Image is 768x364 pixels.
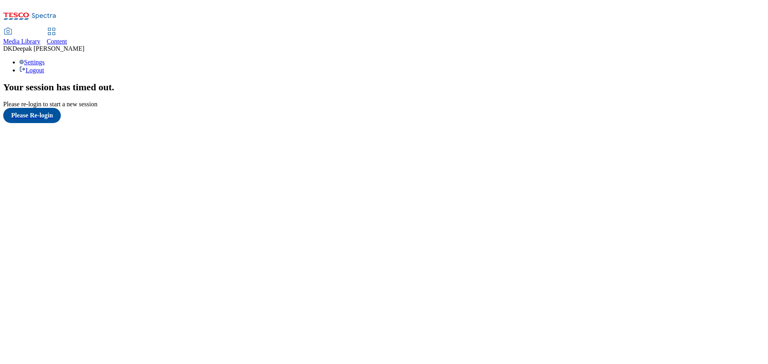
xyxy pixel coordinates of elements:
[3,28,40,45] a: Media Library
[47,38,67,45] span: Content
[3,101,765,108] div: Please re-login to start a new session
[112,82,114,92] span: .
[12,45,84,52] span: Deepak [PERSON_NAME]
[47,28,67,45] a: Content
[19,59,45,66] a: Settings
[3,82,765,93] h2: Your session has timed out
[3,108,765,123] a: Please Re-login
[3,45,12,52] span: DK
[3,38,40,45] span: Media Library
[3,108,61,123] button: Please Re-login
[19,67,44,74] a: Logout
